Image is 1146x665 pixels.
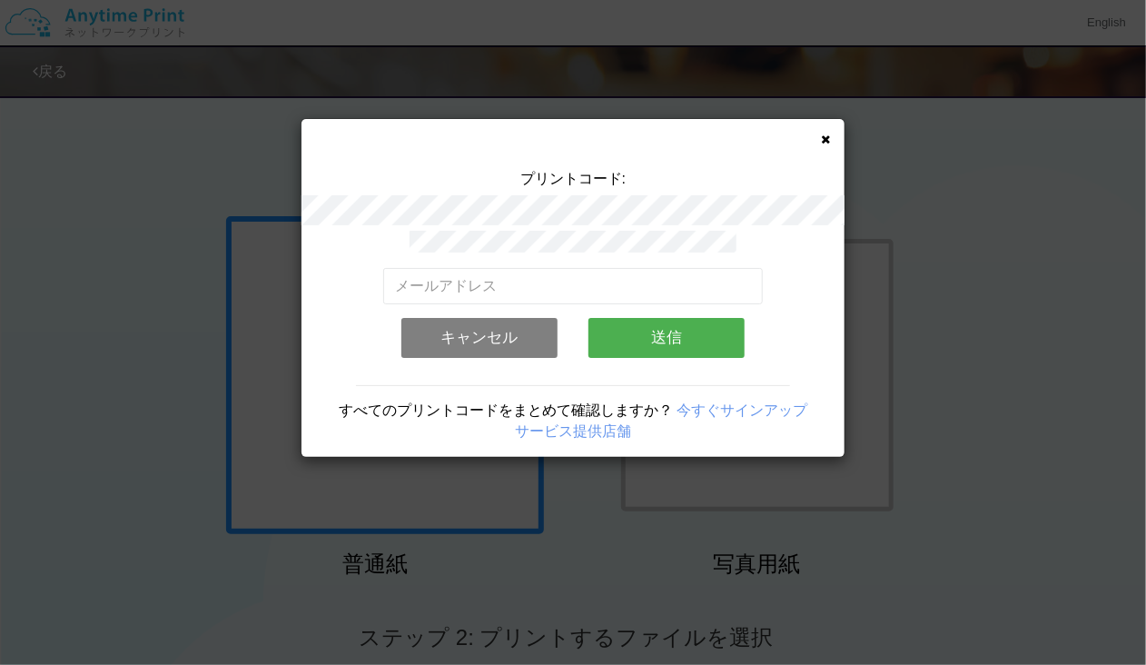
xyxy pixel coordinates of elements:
button: 送信 [588,318,745,358]
input: メールアドレス [383,268,764,304]
a: サービス提供店舗 [515,423,631,439]
span: プリントコード: [520,171,626,186]
span: すべてのプリントコードをまとめて確認しますか？ [339,402,673,418]
button: キャンセル [401,318,558,358]
a: 今すぐサインアップ [677,402,807,418]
